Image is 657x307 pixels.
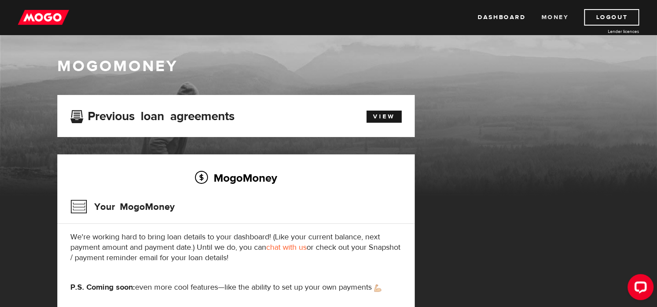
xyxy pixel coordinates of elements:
a: Logout [584,9,639,26]
a: Money [541,9,568,26]
iframe: LiveChat chat widget [621,271,657,307]
p: even more cool features—like the ability to set up your own payments [70,282,402,293]
a: Lender licences [574,28,639,35]
p: We're working hard to bring loan details to your dashboard! (Like your current balance, next paym... [70,232,402,263]
h3: Previous loan agreements [70,109,234,121]
h2: MogoMoney [70,169,402,187]
img: mogo_logo-11ee424be714fa7cbb0f0f49df9e16ec.png [18,9,69,26]
strong: P.S. Coming soon: [70,282,135,292]
a: chat with us [266,242,307,252]
h1: MogoMoney [57,57,600,75]
a: View [366,111,402,123]
h3: Your MogoMoney [70,196,175,218]
img: strong arm emoji [374,284,381,292]
a: Dashboard [478,9,525,26]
